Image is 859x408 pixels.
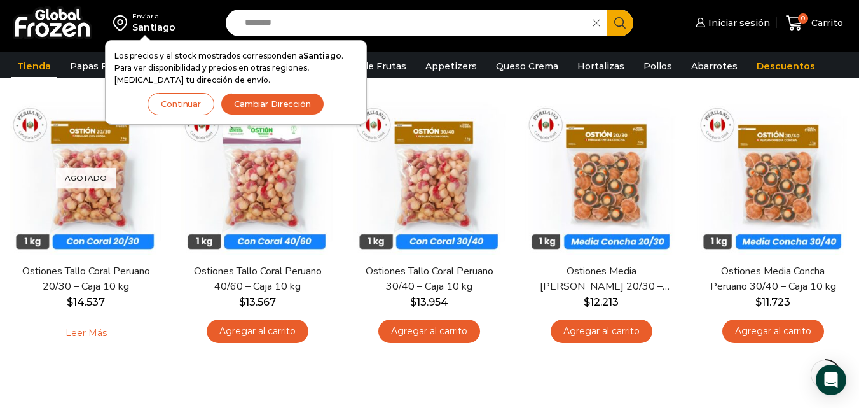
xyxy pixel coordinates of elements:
div: Santiago [132,21,175,34]
button: Continuar [148,93,214,115]
bdi: 13.954 [410,296,448,308]
bdi: 12.213 [584,296,619,308]
div: Enviar a [132,12,175,21]
a: Ostiones Tallo Coral Peruano 30/40 – Caja 10 kg [361,264,498,293]
a: Hortalizas [571,54,631,78]
a: Agregar al carrito: “Ostiones Tallo Coral Peruano 40/60 - Caja 10 kg” [207,320,308,343]
span: $ [584,296,590,308]
span: 0 [798,13,808,24]
span: $ [239,296,245,308]
a: Iniciar sesión [692,10,770,36]
a: Ostiones Tallo Coral Peruano 20/30 – Caja 10 kg [17,264,155,293]
a: Agregar al carrito: “Ostiones Media Concha Peruano 20/30 - Caja 10 kg” [551,320,652,343]
img: address-field-icon.svg [113,12,132,34]
a: Descuentos [750,54,821,78]
a: 0 Carrito [783,8,846,38]
a: Tienda [11,54,57,78]
a: Papas Fritas [64,54,134,78]
a: Ostiones Tallo Coral Peruano 40/60 – Caja 10 kg [189,264,326,293]
span: Iniciar sesión [705,17,770,29]
span: $ [67,296,73,308]
p: Los precios y el stock mostrados corresponden a . Para ver disponibilidad y precios en otras regi... [114,50,357,87]
bdi: 11.723 [755,296,790,308]
a: Pollos [637,54,678,78]
div: Open Intercom Messenger [816,365,846,395]
span: $ [755,296,762,308]
strong: Santiago [303,51,341,60]
a: Agregar al carrito: “Ostiones Tallo Coral Peruano 30/40 - Caja 10 kg” [378,320,480,343]
span: $ [410,296,416,308]
button: Cambiar Dirección [221,93,324,115]
bdi: 13.567 [239,296,276,308]
button: Search button [607,10,633,36]
bdi: 14.537 [67,296,105,308]
a: Ostiones Media [PERSON_NAME] 20/30 – Caja 10 kg [533,264,670,293]
a: Ostiones Media Concha Peruano 30/40 – Caja 10 kg [704,264,842,293]
a: Agregar al carrito: “Ostiones Media Concha Peruano 30/40 - Caja 10 kg” [722,320,824,343]
span: Carrito [808,17,843,29]
a: Abarrotes [685,54,744,78]
p: Agotado [56,168,116,189]
a: Queso Crema [490,54,565,78]
a: Pulpa de Frutas [327,54,413,78]
a: Leé más sobre “Ostiones Tallo Coral Peruano 20/30 - Caja 10 kg” [46,320,127,346]
a: Appetizers [419,54,483,78]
